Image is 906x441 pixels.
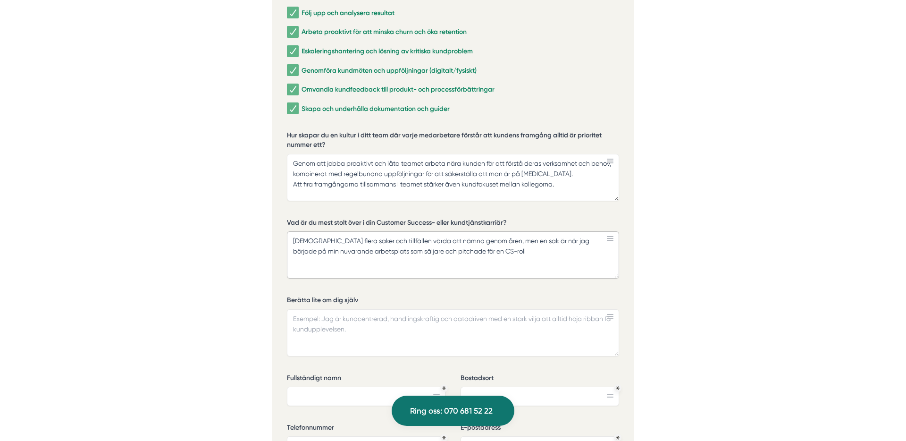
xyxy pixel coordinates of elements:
div: Obligatoriskt [616,436,620,440]
label: Berätta lite om dig själv [287,296,619,307]
div: Obligatoriskt [442,436,446,440]
div: Obligatoriskt [442,386,446,390]
input: Eskaleringshantering och lösning av kritiska kundproblem [287,47,298,56]
input: Följ upp och analysera resultat [287,8,298,17]
label: E-postadress [461,423,619,435]
label: Bostadsort [461,373,619,385]
input: Genomföra kundmöten och uppföljningar (digitalt/fysiskt) [287,66,298,75]
input: Arbeta proaktivt för att minska churn och öka retention [287,27,298,37]
label: Vad är du mest stolt över i din Customer Success- eller kundtjänstkarriär? [287,218,619,230]
input: Omvandla kundfeedback till produkt- och processförbättringar [287,85,298,94]
input: Skapa och underhålla dokumentation och guider [287,104,298,113]
div: Obligatoriskt [616,386,620,390]
label: Hur skapar du en kultur i ditt team där varje medarbetare förstår att kundens framgång alltid är ... [287,131,619,152]
a: Ring oss: 070 681 52 22 [392,396,514,426]
span: Ring oss: 070 681 52 22 [410,405,493,417]
label: Telefonnummer [287,423,445,435]
label: Fullständigt namn [287,373,445,385]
